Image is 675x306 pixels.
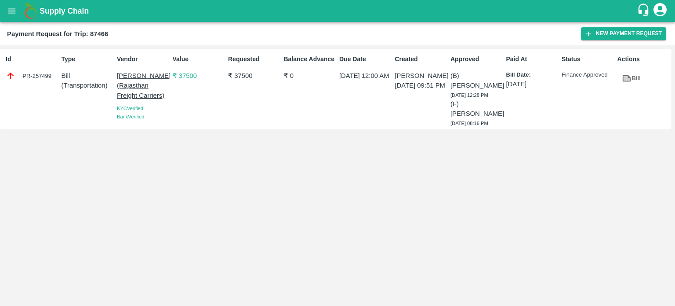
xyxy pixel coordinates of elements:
div: PR-257499 [6,71,58,81]
p: Bill [62,71,113,81]
p: Vendor [117,55,169,64]
p: [PERSON_NAME] (Rajasthan Freight Carriers) [117,71,169,100]
p: [DATE] 12:00 AM [339,71,391,81]
p: ₹ 37500 [173,71,225,81]
p: Finance Approved [562,71,613,79]
a: Bill [617,71,646,86]
span: [DATE] 12:28 PM [450,92,488,98]
p: Status [562,55,613,64]
span: KYC Verified [117,106,143,111]
span: Bank Verified [117,114,144,119]
p: [PERSON_NAME] [395,71,447,81]
p: [DATE] [506,79,558,89]
div: customer-support [637,3,652,19]
p: Actions [617,55,669,64]
a: Supply Chain [40,5,637,17]
button: New Payment Request [581,27,666,40]
p: (F) [PERSON_NAME] [450,99,502,119]
p: Approved [450,55,502,64]
b: Payment Request for Trip: 87466 [7,30,108,37]
p: Type [62,55,113,64]
div: account of current user [652,2,668,20]
p: [DATE] 09:51 PM [395,81,447,90]
p: Id [6,55,58,64]
b: Supply Chain [40,7,89,15]
p: Balance Advance [284,55,336,64]
p: Paid At [506,55,558,64]
p: (B) [PERSON_NAME] [450,71,502,91]
p: ₹ 0 [284,71,336,81]
p: Value [173,55,225,64]
p: Created [395,55,447,64]
p: Bill Date: [506,71,558,79]
span: [DATE] 08:16 PM [450,121,488,126]
p: Due Date [339,55,391,64]
p: ( Transportation ) [62,81,113,90]
img: logo [22,2,40,20]
p: Requested [228,55,280,64]
button: open drawer [2,1,22,21]
p: ₹ 37500 [228,71,280,81]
